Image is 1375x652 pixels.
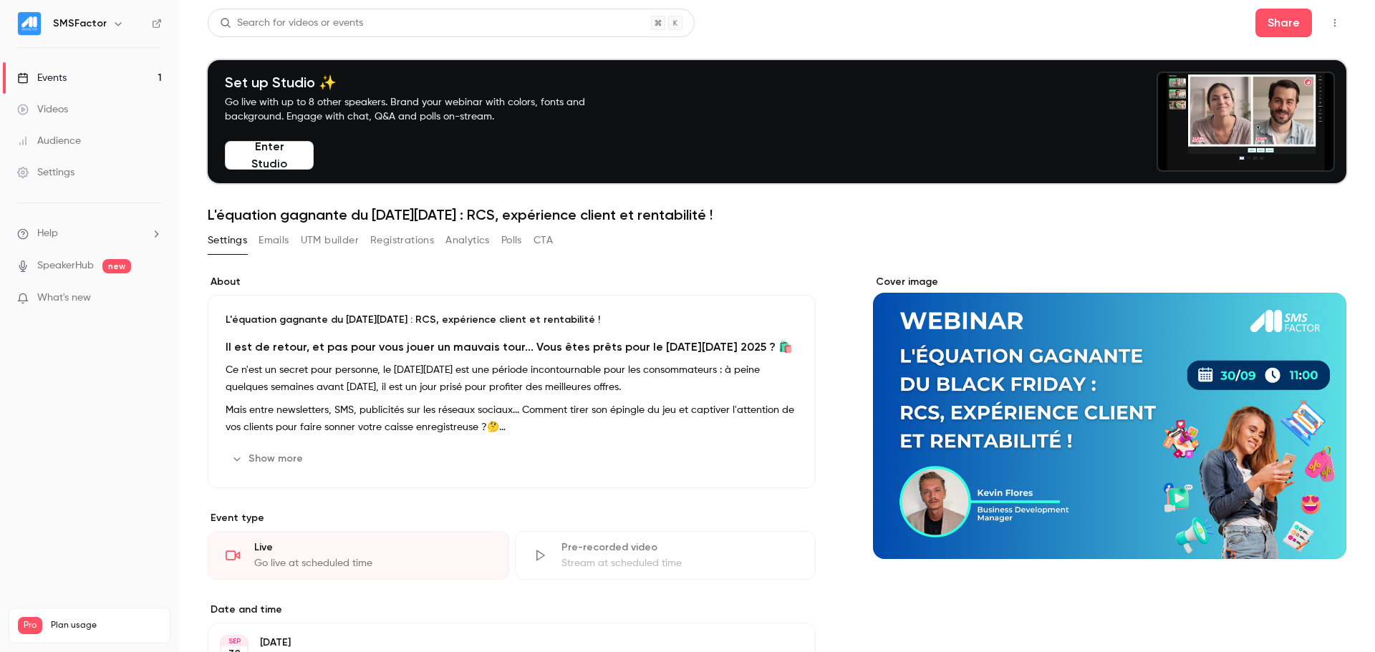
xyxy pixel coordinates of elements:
div: Audience [17,134,81,148]
span: Help [37,226,58,241]
div: LiveGo live at scheduled time [208,531,509,580]
iframe: Noticeable Trigger [145,292,162,305]
span: new [102,259,131,273]
button: Polls [501,229,522,252]
span: Pro [18,617,42,634]
section: Cover image [873,275,1346,559]
h1: L'équation gagnante du [DATE][DATE] : RCS, expérience client et rentabilité ! [208,206,1346,223]
div: Go live at scheduled time [254,556,491,570]
span: What's new [37,291,91,306]
p: Mais entre newsletters, SMS, publicités sur les réseaux sociaux... Comment tirer son épingle du j... [226,402,798,436]
button: Settings [208,229,247,252]
button: Enter Studio [225,141,314,170]
div: Settings [17,165,74,180]
label: Date and time [208,603,816,617]
div: Search for videos or events [220,16,363,31]
div: Pre-recorded videoStream at scheduled time [515,531,816,580]
img: SMSFactor [18,12,41,35]
li: help-dropdown-opener [17,226,162,241]
button: Registrations [370,229,434,252]
div: Stream at scheduled time [561,556,799,570]
div: Pre-recorded video [561,540,799,555]
label: About [208,275,816,289]
span: Plan usage [51,620,161,631]
button: Share [1255,9,1312,37]
div: Videos [17,102,68,117]
button: UTM builder [301,229,359,252]
p: Go live with up to 8 other speakers. Brand your webinar with colors, fonts and background. Engage... [225,95,619,124]
button: CTA [534,229,553,252]
a: SpeakerHub [37,258,94,273]
div: Events [17,71,67,85]
button: Show more [226,447,312,470]
div: SEP [221,636,247,646]
p: L'équation gagnante du [DATE][DATE] : RCS, expérience client et rentabilité ! [226,313,798,327]
label: Cover image [873,275,1346,289]
strong: 🤔 [487,422,506,432]
h4: Set up Studio ✨ [225,74,619,91]
div: Live [254,540,491,555]
button: Analytics [445,229,490,252]
button: Emails [259,229,289,252]
h2: Il est de retour, et pas pour vous jouer un mauvais tour... Vous êtes prêts pour le [DATE][DATE] ... [226,339,798,356]
p: [DATE] [260,636,740,650]
p: Ce n'est un secret pour personne, le [DATE][DATE] est une période incontournable pour les consomm... [226,361,798,396]
h6: SMSFactor [53,16,107,31]
p: Event type [208,511,816,525]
